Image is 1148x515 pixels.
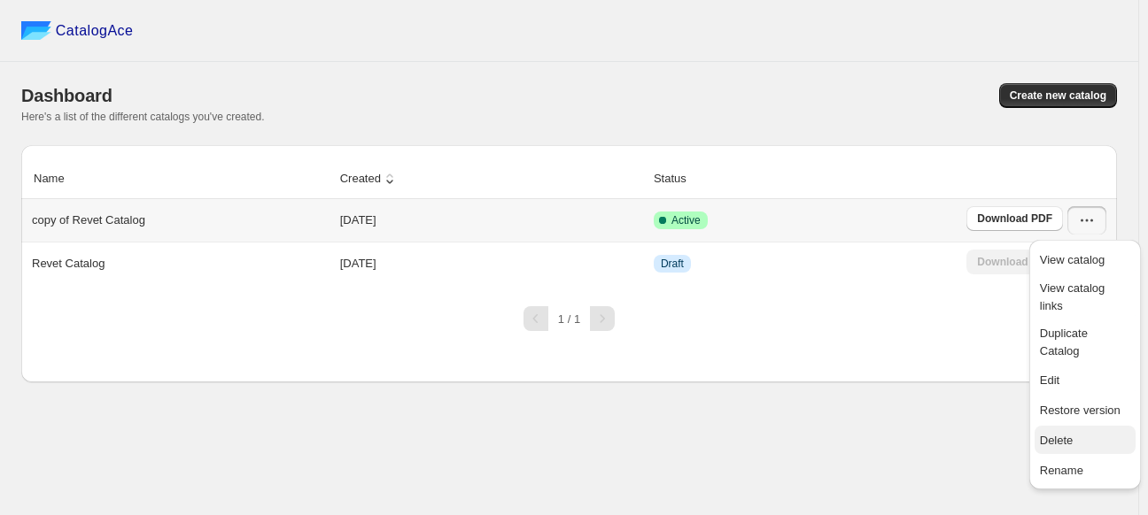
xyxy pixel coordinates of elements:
[56,22,134,40] span: CatalogAce
[1040,327,1088,357] span: Duplicate Catalog
[335,242,648,285] td: [DATE]
[1040,434,1074,447] span: Delete
[1040,464,1083,477] span: Rename
[32,211,145,229] p: copy of Revet Catalog
[558,312,580,326] span: 1 / 1
[999,83,1117,108] button: Create new catalog
[1040,404,1121,417] span: Restore version
[671,213,701,227] span: Active
[21,21,51,40] img: catalog ace
[1040,373,1059,387] span: Edit
[977,211,1052,226] span: Download PDF
[32,255,105,273] p: Revet Catalog
[1010,88,1106,103] span: Create new catalog
[966,206,1063,231] a: Download PDF
[21,86,112,105] span: Dashboard
[661,257,684,271] span: Draft
[21,111,265,123] span: Here's a list of the different catalogs you've created.
[1040,253,1105,266] span: View catalog
[1040,281,1105,312] span: View catalog links
[651,162,707,196] button: Status
[335,199,648,242] td: [DATE]
[337,162,401,196] button: Created
[31,162,85,196] button: Name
